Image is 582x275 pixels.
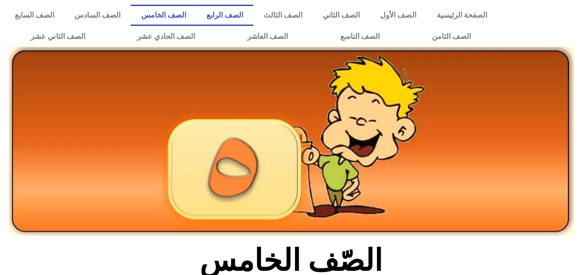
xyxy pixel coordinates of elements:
[426,5,497,26] a: الصفحة الرئيسية
[406,26,497,47] a: الصف الثامن
[5,5,64,26] a: الصف السابع
[5,26,111,47] a: الصف الثاني عشر
[221,26,314,47] a: الصف العاشر
[253,5,313,26] a: الصف الثالث
[370,5,426,26] a: الصف الأول
[131,5,196,26] a: الصف الخامس
[196,5,253,26] a: الصف الرابع
[313,5,370,26] a: الصف الثاني
[64,5,131,26] a: الصف السادس
[314,26,406,47] a: الصف التاسع
[111,26,221,47] a: الصف الحادي عشر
